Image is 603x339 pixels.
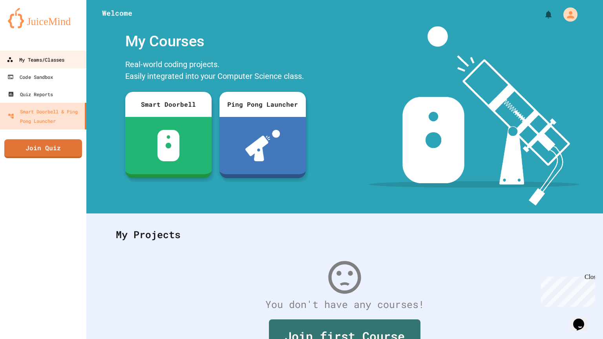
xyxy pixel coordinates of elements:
[369,26,579,206] img: banner-image-my-projects.png
[570,308,595,331] iframe: chat widget
[219,92,306,117] div: Ping Pong Launcher
[538,273,595,307] iframe: chat widget
[8,8,79,28] img: logo-orange.svg
[121,26,310,56] div: My Courses
[529,8,555,21] div: My Notifications
[125,92,212,117] div: Smart Doorbell
[121,56,310,86] div: Real-world coding projects. Easily integrated into your Computer Science class.
[7,72,53,82] div: Code Sandbox
[4,139,82,158] a: Join Quiz
[3,3,54,50] div: Chat with us now!Close
[8,89,53,99] div: Quiz Reports
[108,219,581,250] div: My Projects
[245,130,280,161] img: ppl-with-ball.png
[8,107,82,126] div: Smart Doorbell & Ping Pong Launcher
[108,297,581,312] div: You don't have any courses!
[7,55,64,65] div: My Teams/Classes
[157,130,180,161] img: sdb-white.svg
[555,5,579,24] div: My Account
